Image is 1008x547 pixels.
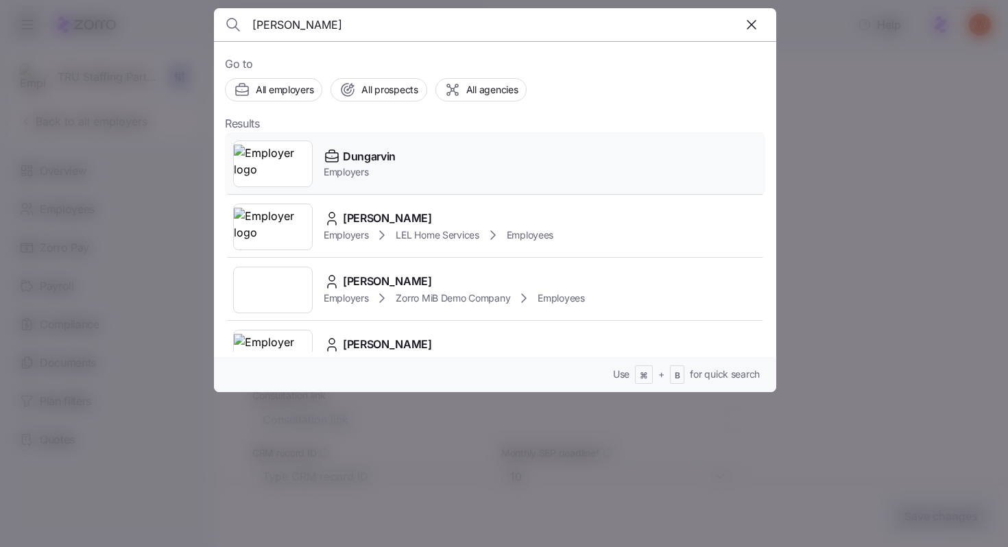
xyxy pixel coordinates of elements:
span: [PERSON_NAME] [343,210,432,227]
img: Employer logo [234,208,312,246]
span: + [658,367,664,381]
span: B [675,370,680,382]
span: Results [225,115,260,132]
span: LEL Home Services [396,228,479,242]
span: All employers [256,83,313,97]
span: Employees [538,291,584,305]
span: [PERSON_NAME] [343,336,432,353]
span: Employers [324,291,368,305]
span: Go to [225,56,765,73]
span: Zorro MiB Demo Company [396,291,510,305]
span: [PERSON_NAME] [343,273,432,290]
span: Dungarvin [343,148,396,165]
span: All prospects [361,83,418,97]
span: All agencies [466,83,518,97]
span: Employers [324,165,396,179]
img: Employer logo [234,334,312,372]
button: All employers [225,78,322,101]
img: Employer logo [234,145,312,183]
span: Employers [324,228,368,242]
span: for quick search [690,367,760,381]
span: Use [613,367,629,381]
span: Employees [507,228,553,242]
span: ⌘ [640,370,648,382]
button: All agencies [435,78,527,101]
button: All prospects [331,78,427,101]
